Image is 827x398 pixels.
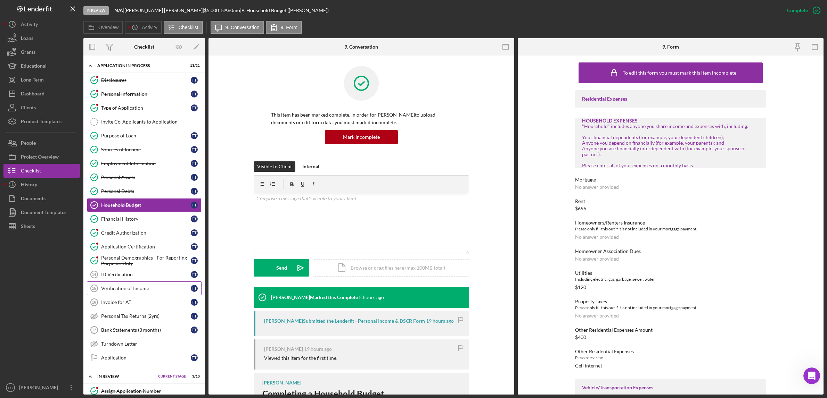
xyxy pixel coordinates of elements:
[304,346,332,352] time: 2025-09-10 01:32
[575,177,766,183] div: Mortgage
[575,363,602,369] div: Cell internet
[101,286,191,291] div: Verification of Income
[101,388,201,394] div: Assign Application Number
[87,170,202,184] a: Personal AssetsTT
[21,101,36,116] div: Clients
[299,161,323,172] button: Internal
[191,160,198,167] div: T T
[101,147,191,152] div: Sources of Income
[359,295,384,300] time: 2025-09-10 15:40
[3,45,80,59] button: Grants
[87,198,202,212] a: Household BudgetTT
[575,299,766,304] div: Property Taxes
[191,327,198,333] div: T T
[179,25,198,30] label: Checklist
[787,3,808,17] div: Complete
[87,212,202,226] a: Financial HistoryTT
[21,115,62,130] div: Product Templates
[221,8,228,13] div: 5 %
[97,63,182,68] div: Application In Process
[302,161,319,172] div: Internal
[191,271,198,278] div: T T
[3,101,80,115] button: Clients
[575,354,766,361] div: Please describe
[101,255,191,266] div: Personal Demographics - For Reporting Purposes Only
[575,270,766,276] div: Utilities
[21,17,38,33] div: Activity
[21,150,59,166] div: Project Overview
[426,318,454,324] time: 2025-09-10 01:33
[21,192,46,207] div: Documents
[97,374,155,379] div: In Review
[575,256,619,262] div: No answer provided
[87,281,202,295] a: 15Verification of IncomeTT
[87,143,202,156] a: Sources of IncomeTT
[158,374,186,379] span: Current Stage
[191,174,198,181] div: T T
[3,164,80,178] button: Checklist
[254,259,309,277] button: Send
[191,146,198,153] div: T T
[92,300,96,304] tspan: 16
[187,63,200,68] div: 13 / 21
[204,7,219,13] span: $5,000
[254,161,295,172] button: Visible to Client
[101,299,191,305] div: Invoice for AT
[228,8,240,13] div: 60 mo
[101,105,191,111] div: Type of Application
[226,25,260,30] label: 9. Conversation
[87,309,202,323] a: Personal Tax Returns (2yrs)TT
[3,192,80,205] button: Documents
[101,230,191,236] div: Credit Authorization
[21,219,35,235] div: Sheets
[582,124,759,168] div: "Household" includes anyone you share income and expenses with, including: Your financial depende...
[3,219,80,233] a: Sheets
[87,226,202,240] a: Credit AuthorizationTT
[191,243,198,250] div: T T
[87,129,202,143] a: Purpose of LoanTT
[21,205,66,221] div: Document Templates
[101,188,191,194] div: Personal Debts
[87,337,202,351] a: Turndown Letter
[87,73,202,87] a: DisclosuresTT
[3,31,80,45] button: Loans
[124,8,204,13] div: [PERSON_NAME] [PERSON_NAME] |
[3,87,80,101] button: Dashboard
[101,119,201,125] div: Invite Co-Applicants to Application
[191,188,198,195] div: T T
[101,77,191,83] div: Disclosures
[271,111,452,127] p: This item has been marked complete. In order for [PERSON_NAME] to upload documents or edit form d...
[87,268,202,281] a: 14ID VerificationTT
[264,346,303,352] div: [PERSON_NAME]
[87,351,202,365] a: ApplicationTT
[114,7,123,13] b: N/A
[623,70,736,76] div: To edit this form you must mark this item incomplete
[582,118,759,124] div: HOUSEHOLD EXPENSES
[575,304,766,311] div: Please only fill this out if it is not included in your mortgage payment
[257,161,292,172] div: Visible to Client
[87,87,202,101] a: Personal InformationTT
[3,178,80,192] button: History
[3,17,80,31] a: Activity
[3,115,80,128] button: Product Templates
[101,327,191,333] div: Bank Statements (3 months)
[343,130,380,144] div: Mark Incomplete
[87,323,202,337] a: 17Bank Statements (3 months)TT
[582,385,759,390] div: Vehicle/Transportation Expenses
[21,136,36,152] div: People
[125,21,162,34] button: Activity
[271,295,358,300] div: [PERSON_NAME] Marked this Complete
[575,198,766,204] div: Rent
[662,44,679,50] div: 9. Form
[191,299,198,306] div: T T
[3,205,80,219] button: Document Templates
[211,21,264,34] button: 9. Conversation
[575,206,586,211] div: $696
[92,328,96,332] tspan: 17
